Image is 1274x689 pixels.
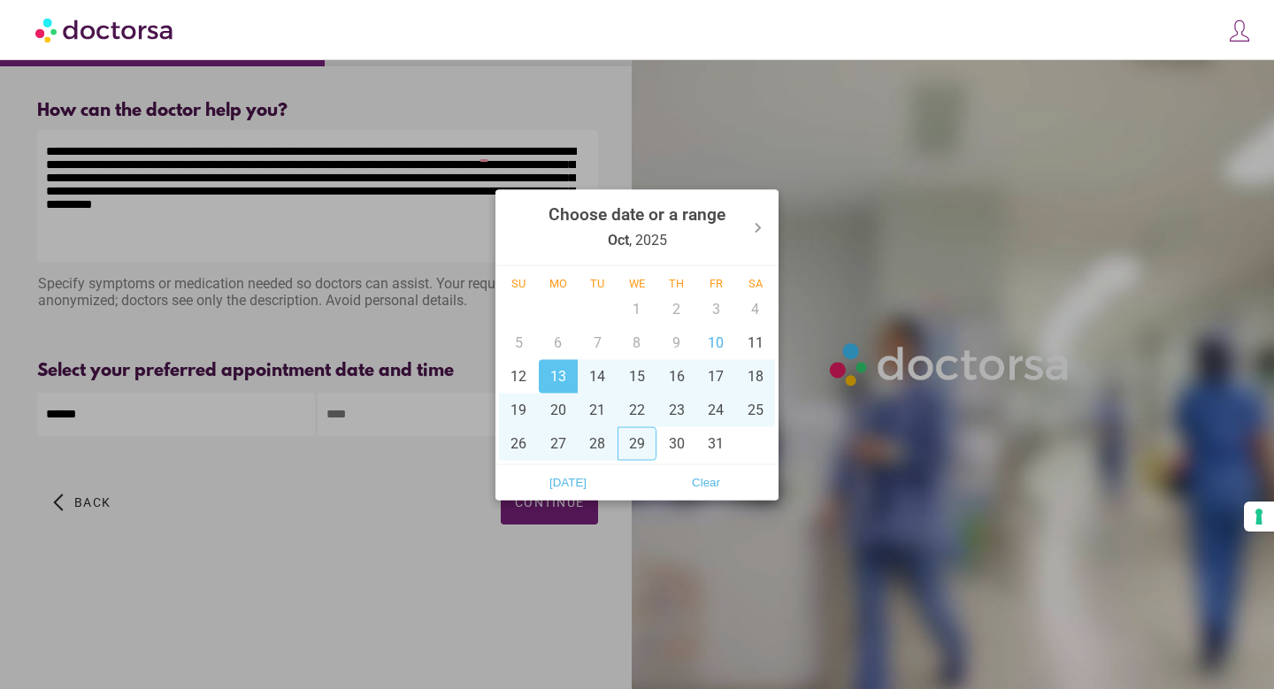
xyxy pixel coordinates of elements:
div: 20 [539,393,579,426]
span: [DATE] [504,469,632,495]
div: 11 [735,325,775,359]
div: 18 [735,359,775,393]
div: 19 [499,393,539,426]
div: , 2025 [549,193,725,261]
div: 4 [735,292,775,325]
div: Mo [539,276,579,289]
div: 27 [539,426,579,460]
div: 13 [539,359,579,393]
div: Su [499,276,539,289]
div: 12 [499,359,539,393]
div: 25 [735,393,775,426]
div: 31 [696,426,736,460]
div: 15 [618,359,657,393]
div: 17 [696,359,736,393]
div: Sa [735,276,775,289]
div: We [618,276,657,289]
div: 23 [656,393,696,426]
div: 2 [656,292,696,325]
strong: Choose date or a range [549,203,725,224]
strong: Oct [608,231,629,248]
div: Th [656,276,696,289]
div: 29 [618,426,657,460]
button: [DATE] [499,468,637,496]
div: 8 [618,325,657,359]
div: 9 [656,325,696,359]
img: icons8-customer-100.png [1227,19,1252,43]
div: 10 [696,325,736,359]
div: 3 [696,292,736,325]
div: 22 [618,393,657,426]
div: 5 [499,325,539,359]
div: 26 [499,426,539,460]
div: Fr [696,276,736,289]
div: 24 [696,393,736,426]
img: Doctorsa.com [35,10,175,50]
button: Clear [637,468,775,496]
div: Tu [578,276,618,289]
div: 14 [578,359,618,393]
div: 6 [539,325,579,359]
div: 30 [656,426,696,460]
div: 16 [656,359,696,393]
div: 7 [578,325,618,359]
div: 1 [618,292,657,325]
div: 21 [578,393,618,426]
span: Clear [642,469,770,495]
div: 28 [578,426,618,460]
button: Your consent preferences for tracking technologies [1244,501,1274,532]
